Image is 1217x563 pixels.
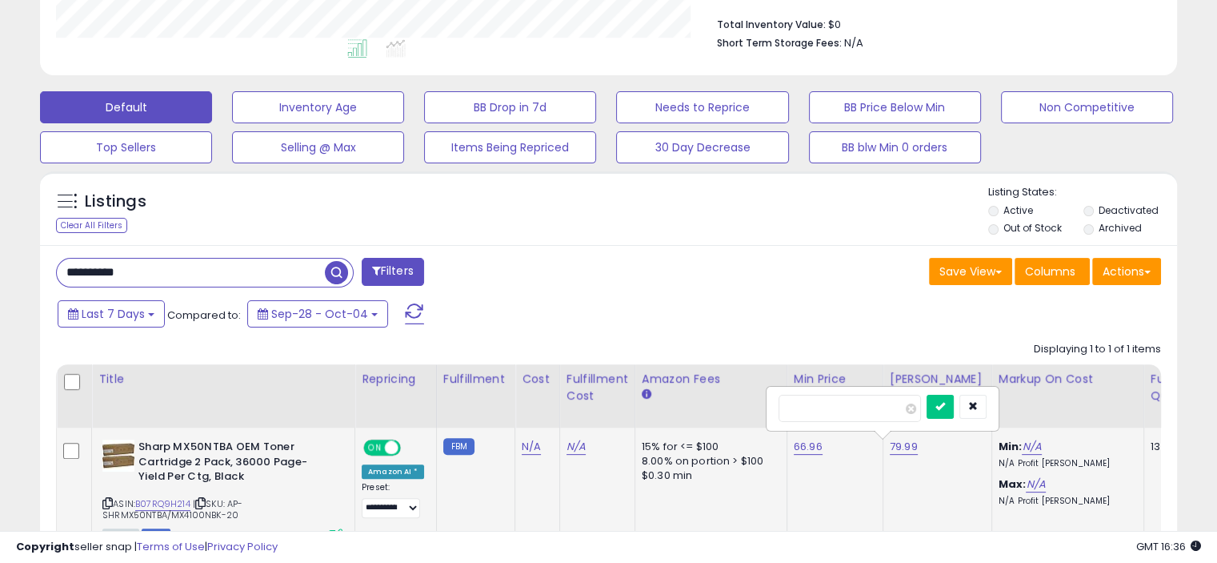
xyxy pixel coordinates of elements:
[135,497,190,511] a: B07RQ9H214
[1098,203,1158,217] label: Deactivated
[616,131,788,163] button: 30 Day Decrease
[566,371,628,404] div: Fulfillment Cost
[717,18,826,31] b: Total Inventory Value:
[16,539,74,554] strong: Copyright
[991,364,1143,428] th: The percentage added to the cost of goods (COGS) that forms the calculator for Min & Max prices.
[844,35,863,50] span: N/A
[82,306,145,322] span: Last 7 Days
[999,458,1131,469] p: N/A Profit [PERSON_NAME]
[642,468,775,483] div: $0.30 min
[642,440,775,454] div: 15% for <= $100
[1092,258,1161,285] button: Actions
[138,440,333,489] b: Sharp MX50NTBA OEM Toner Cartridge 2 Pack, 36000 Page-Yield Per Ctg, Black
[424,131,596,163] button: Items Being Repriced
[1025,263,1075,279] span: Columns
[102,497,243,521] span: | SKU: AP-SHRMX50NTBA/MX4100NBK-20
[1015,258,1090,285] button: Columns
[232,131,404,163] button: Selling @ Max
[424,91,596,123] button: BB Drop in 7d
[98,371,348,388] div: Title
[1003,221,1062,235] label: Out of Stock
[1034,342,1161,357] div: Displaying 1 to 1 of 1 items
[1136,539,1201,554] span: 2025-10-12 16:36 GMT
[365,441,385,455] span: ON
[642,454,775,468] div: 8.00% on portion > $100
[999,439,1023,454] b: Min:
[642,371,780,388] div: Amazon Fees
[102,440,342,541] div: ASIN:
[929,258,1012,285] button: Save View
[362,371,430,388] div: Repricing
[1151,440,1200,454] div: 13
[988,185,1177,200] p: Listing States:
[794,439,823,455] a: 66.96
[1003,203,1033,217] label: Active
[362,464,424,479] div: Amazon AI *
[890,371,985,388] div: [PERSON_NAME]
[999,477,1027,492] b: Max:
[443,438,474,455] small: FBM
[1001,91,1173,123] button: Non Competitive
[232,91,404,123] button: Inventory Age
[102,440,134,472] img: 51umLdrqXzL._SL40_.jpg
[566,439,586,455] a: N/A
[137,539,205,554] a: Terms of Use
[1022,439,1041,455] a: N/A
[247,300,388,328] button: Sep-28 - Oct-04
[362,482,424,518] div: Preset:
[142,529,170,542] span: FBM
[809,131,981,163] button: BB blw Min 0 orders
[717,36,842,50] b: Short Term Storage Fees:
[616,91,788,123] button: Needs to Reprice
[999,371,1137,388] div: Markup on Cost
[167,308,241,323] span: Compared to:
[642,388,651,402] small: Amazon Fees.
[522,439,541,455] a: N/A
[56,218,127,233] div: Clear All Filters
[40,131,212,163] button: Top Sellers
[58,300,165,328] button: Last 7 Days
[443,371,508,388] div: Fulfillment
[16,540,278,555] div: seller snap | |
[794,371,876,388] div: Min Price
[40,91,212,123] button: Default
[1026,477,1045,493] a: N/A
[398,441,424,455] span: OFF
[102,529,139,542] span: All listings currently available for purchase on Amazon
[362,258,424,286] button: Filters
[1098,221,1141,235] label: Archived
[85,191,146,213] h5: Listings
[999,496,1131,507] p: N/A Profit [PERSON_NAME]
[271,306,368,322] span: Sep-28 - Oct-04
[890,439,918,455] a: 79.99
[1151,371,1206,404] div: Fulfillable Quantity
[207,539,278,554] a: Privacy Policy
[809,91,981,123] button: BB Price Below Min
[522,371,553,388] div: Cost
[717,14,1149,33] li: $0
